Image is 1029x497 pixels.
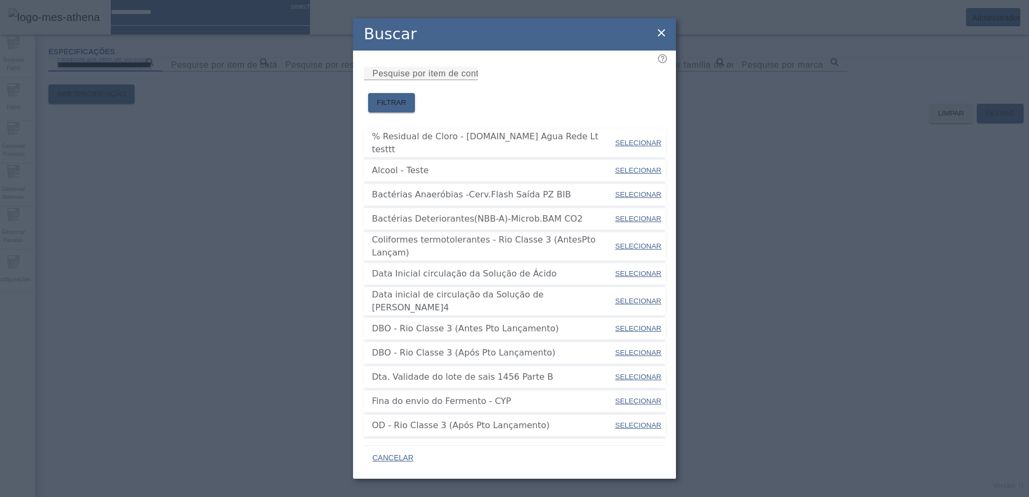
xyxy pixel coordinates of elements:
[614,367,662,387] button: SELECIONAR
[615,215,661,223] span: SELECIONAR
[372,395,614,408] span: Fina do envio do Fermento - CYP
[372,212,614,225] span: Bactérias Deteriorantes(NBB-A)-Microb.BAM CO2
[372,188,614,201] span: Bactérias Anaeróbias -Cerv.Flash Saída PZ BIB
[372,346,614,359] span: DBO - Rio Classe 3 (Após Pto Lançamento)
[372,69,494,78] mat-label: Pesquise por item de controle
[614,161,662,180] button: SELECIONAR
[615,242,661,250] span: SELECIONAR
[614,237,662,256] button: SELECIONAR
[614,292,662,311] button: SELECIONAR
[615,190,661,198] span: SELECIONAR
[615,349,661,357] span: SELECIONAR
[364,449,422,468] button: CANCELAR
[615,397,661,405] span: SELECIONAR
[615,324,661,332] span: SELECIONAR
[372,371,614,384] span: Dta. Validade do lote de sais 1456 Parte B
[615,373,661,381] span: SELECIONAR
[614,416,662,435] button: SELECIONAR
[614,185,662,204] button: SELECIONAR
[614,392,662,411] button: SELECIONAR
[372,267,614,280] span: Data Inicial circulação da Solução de Ácido
[372,130,614,156] span: % Residual de Cloro - [DOMAIN_NAME] Agua Rede Lt testtt
[615,421,661,429] span: SELECIONAR
[372,164,614,177] span: Alcool - Teste
[614,319,662,338] button: SELECIONAR
[614,264,662,283] button: SELECIONAR
[372,233,614,259] span: Coliformes termotolerantes - Rio Classe 3 (AntesPto Lançam)
[614,209,662,229] button: SELECIONAR
[614,133,662,153] button: SELECIONAR
[364,23,417,46] h2: Buscar
[615,166,661,174] span: SELECIONAR
[372,453,413,464] span: CANCELAR
[615,139,661,147] span: SELECIONAR
[614,343,662,363] button: SELECIONAR
[377,97,406,108] span: FILTRAR
[615,269,661,278] span: SELECIONAR
[372,322,614,335] span: DBO - Rio Classe 3 (Antes Pto Lançamento)
[372,419,614,432] span: OD - Rio Classe 3 (Após Pto Lançamento)
[368,93,415,112] button: FILTRAR
[372,288,614,314] span: Data inicial de circulação da Solução de [PERSON_NAME]4
[615,297,661,305] span: SELECIONAR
